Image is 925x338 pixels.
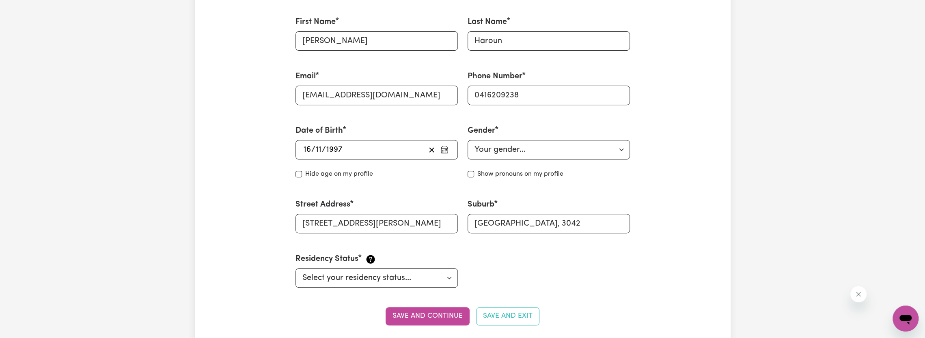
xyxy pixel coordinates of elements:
iframe: Close message [850,286,867,302]
iframe: Button to launch messaging window [893,306,919,332]
input: e.g. North Bondi, New South Wales [468,214,630,233]
input: -- [303,144,311,156]
span: Need any help? [5,6,49,12]
label: Hide age on my profile [305,169,373,179]
button: Save and Exit [476,307,539,325]
span: / [322,145,326,154]
label: Gender [468,125,495,137]
label: Show pronouns on my profile [477,169,563,179]
button: Save and continue [386,307,470,325]
label: Email [295,70,316,82]
label: Street Address [295,198,350,211]
input: -- [315,144,322,156]
label: Residency Status [295,253,358,265]
label: Last Name [468,16,507,28]
label: First Name [295,16,336,28]
span: / [311,145,315,154]
label: Suburb [468,198,494,211]
label: Date of Birth [295,125,343,137]
label: Phone Number [468,70,522,82]
input: ---- [326,144,343,156]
